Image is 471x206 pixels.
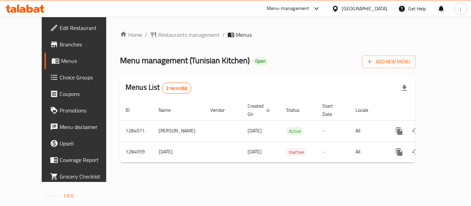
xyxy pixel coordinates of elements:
[44,152,120,168] a: Coverage Report
[60,24,115,32] span: Edit Restaurant
[60,123,115,131] span: Menu disclaimer
[60,90,115,98] span: Coupons
[63,191,74,200] span: 1.0.0
[44,119,120,135] a: Menu disclaimer
[362,55,415,68] button: Add New Menu
[391,123,408,139] button: more
[60,106,115,115] span: Promotions
[159,106,180,114] span: Name
[355,106,377,114] span: Locale
[126,106,139,114] span: ID
[153,141,205,162] td: [DATE]
[385,100,463,121] th: Actions
[342,5,387,12] div: [GEOGRAPHIC_DATA]
[44,102,120,119] a: Promotions
[248,126,262,135] span: [DATE]
[408,123,424,139] button: Change Status
[60,40,115,48] span: Branches
[145,31,147,39] li: /
[153,120,205,141] td: [PERSON_NAME]
[60,172,115,181] span: Grocery Checklist
[248,102,272,118] span: Created On
[162,85,191,91] span: 2 record(s)
[162,83,192,94] div: Total records count
[120,53,250,68] span: Menu management ( Tunisian Kitchen )
[368,57,410,66] span: Add New Menu
[120,141,153,162] td: 1284059
[267,4,309,13] div: Menu-management
[120,100,463,163] table: enhanced table
[120,31,142,39] a: Home
[350,120,385,141] td: All
[322,102,342,118] span: Start Date
[44,53,120,69] a: Menus
[222,31,225,39] li: /
[317,141,350,162] td: -
[126,82,191,94] h2: Menus List
[210,106,234,114] span: Vendor
[44,20,120,36] a: Edit Restaurant
[252,58,268,64] span: Open
[60,139,115,148] span: Upsell
[350,141,385,162] td: All
[158,31,220,39] span: Restaurants management
[460,5,461,12] span: j
[44,86,120,102] a: Coupons
[44,36,120,53] a: Branches
[60,73,115,82] span: Choice Groups
[44,69,120,86] a: Choice Groups
[396,80,413,96] div: Export file
[286,127,304,135] span: Active
[150,31,220,39] a: Restaurants management
[317,120,350,141] td: -
[248,147,262,156] span: [DATE]
[286,148,307,156] span: Inactive
[61,57,115,65] span: Menus
[44,135,120,152] a: Upsell
[45,191,62,200] span: Version:
[120,120,153,141] td: 1284071
[408,144,424,160] button: Change Status
[391,144,408,160] button: more
[286,106,309,114] span: Status
[252,57,268,65] div: Open
[120,31,415,39] nav: breadcrumb
[44,168,120,185] a: Grocery Checklist
[236,31,252,39] span: Menus
[60,156,115,164] span: Coverage Report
